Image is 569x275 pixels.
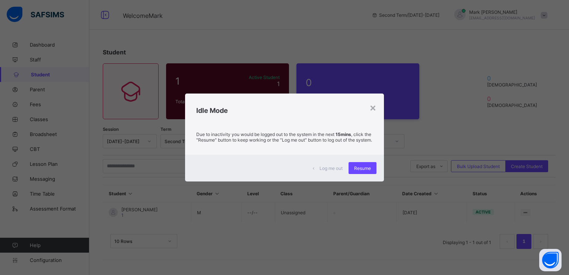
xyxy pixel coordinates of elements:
[336,132,351,137] strong: 15mins
[369,101,376,114] div: ×
[196,132,373,143] p: Due to inactivity you would be logged out to the system in the next , click the "Resume" button t...
[320,165,343,171] span: Log me out
[354,165,371,171] span: Resume
[196,107,373,114] h2: Idle Mode
[539,249,562,271] button: Open asap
